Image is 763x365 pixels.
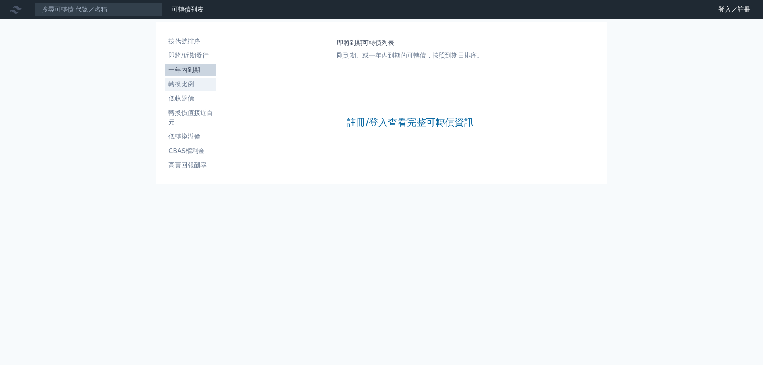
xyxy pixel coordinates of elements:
[337,51,483,60] p: 剛到期、或一年內到期的可轉債，按照到期日排序。
[337,38,483,48] h1: 即將到期可轉債列表
[347,116,474,129] a: 註冊/登入查看完整可轉債資訊
[165,64,216,76] a: 一年內到期
[165,92,216,105] a: 低收盤價
[165,146,216,156] li: CBAS權利金
[165,49,216,62] a: 即將/近期發行
[165,108,216,127] li: 轉換價值接近百元
[712,3,757,16] a: 登入／註冊
[165,132,216,141] li: 低轉換溢價
[165,130,216,143] a: 低轉換溢價
[165,79,216,89] li: 轉換比例
[165,159,216,172] a: 高賣回報酬率
[165,106,216,129] a: 轉換價值接近百元
[165,51,216,60] li: 即將/近期發行
[172,6,203,13] a: 可轉債列表
[165,145,216,157] a: CBAS權利金
[165,35,216,48] a: 按代號排序
[165,160,216,170] li: 高賣回報酬率
[165,37,216,46] li: 按代號排序
[35,3,162,16] input: 搜尋可轉債 代號／名稱
[165,65,216,75] li: 一年內到期
[165,94,216,103] li: 低收盤價
[165,78,216,91] a: 轉換比例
